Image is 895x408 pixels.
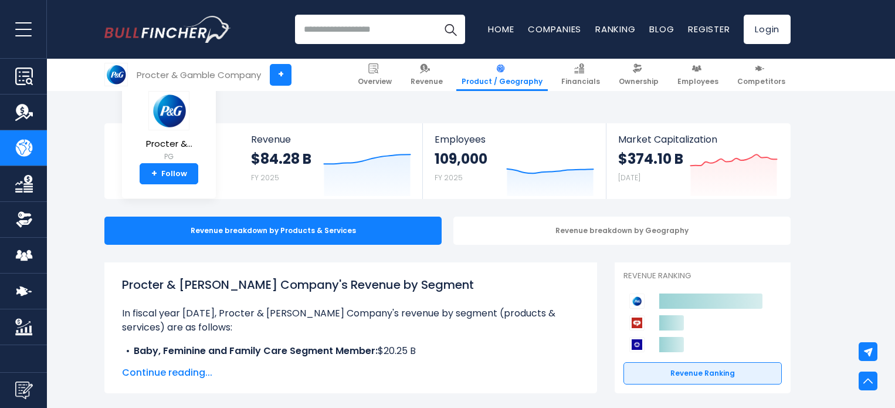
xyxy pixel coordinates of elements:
a: Employees [672,59,724,91]
button: Search [436,15,465,44]
a: Revenue [405,59,448,91]
a: Overview [352,59,397,91]
span: Competitors [737,77,785,86]
img: Kimberly-Clark Corporation competitors logo [629,337,645,352]
span: Procter &... [146,139,192,149]
span: Continue reading... [122,366,579,380]
strong: $374.10 B [618,150,683,168]
span: Overview [358,77,392,86]
img: Ownership [15,211,33,228]
li: $20.25 B [122,344,579,358]
img: PG logo [105,63,127,86]
span: Employees [677,77,718,86]
a: Companies [528,23,581,35]
a: Login [744,15,791,44]
a: Ownership [613,59,664,91]
img: PG logo [148,91,189,130]
img: Procter & Gamble Company competitors logo [629,294,645,309]
a: Financials [556,59,605,91]
a: Competitors [732,59,791,91]
a: Revenue $84.28 B FY 2025 [239,123,423,199]
a: Product / Geography [456,59,548,91]
span: Market Capitalization [618,134,778,145]
a: Go to homepage [104,16,230,43]
span: Revenue [251,134,411,145]
span: Employees [435,134,594,145]
a: Employees 109,000 FY 2025 [423,123,605,199]
div: Revenue breakdown by Products & Services [104,217,442,245]
a: + [270,64,291,86]
span: Product / Geography [462,77,543,86]
a: Procter &... PG [145,90,193,164]
b: Baby, Feminine and Family Care Segment Member: [134,344,378,358]
a: Revenue Ranking [623,362,782,385]
div: Revenue breakdown by Geography [453,217,791,245]
p: In fiscal year [DATE], Procter & [PERSON_NAME] Company's revenue by segment (products & services)... [122,306,579,335]
small: FY 2025 [435,173,463,183]
h1: Procter & [PERSON_NAME] Company's Revenue by Segment [122,276,579,294]
small: PG [146,151,192,162]
img: Colgate-Palmolive Company competitors logo [629,315,645,331]
a: Register [688,23,730,35]
span: Financials [561,77,600,86]
strong: + [151,168,157,179]
small: FY 2025 [251,173,279,183]
a: +Follow [140,163,198,184]
img: Bullfincher logo [104,16,231,43]
a: Market Capitalization $374.10 B [DATE] [606,123,789,199]
span: Ownership [619,77,659,86]
small: [DATE] [618,173,640,183]
strong: $84.28 B [251,150,311,168]
span: Revenue [411,77,443,86]
a: Blog [649,23,674,35]
p: Revenue Ranking [623,271,782,281]
a: Home [488,23,514,35]
strong: 109,000 [435,150,487,168]
div: Procter & Gamble Company [137,68,261,82]
a: Ranking [595,23,635,35]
